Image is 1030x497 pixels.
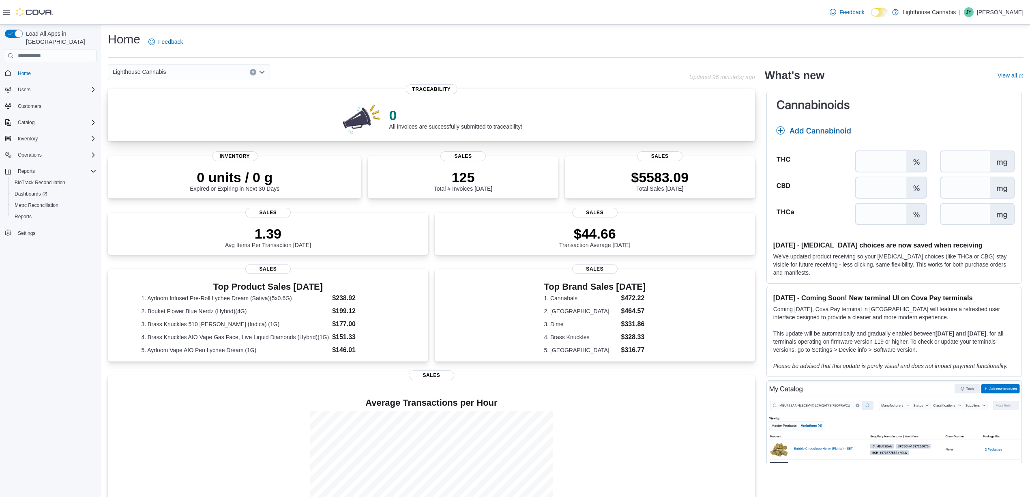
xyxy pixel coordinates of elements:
span: Sales [572,264,618,274]
span: Sales [440,151,486,161]
button: Open list of options [259,69,265,75]
dd: $464.57 [621,306,646,316]
img: Cova [16,8,53,16]
button: BioTrack Reconciliation [8,177,100,188]
span: BioTrack Reconciliation [15,179,65,186]
span: Home [15,68,97,78]
span: Home [18,70,31,77]
button: Users [15,85,34,95]
button: Metrc Reconciliation [8,200,100,211]
h3: Top Brand Sales [DATE] [544,282,646,292]
div: Avg Items Per Transaction [DATE] [225,226,311,248]
em: Please be advised that this update is purely visual and does not impact payment functionality. [773,363,1008,369]
span: Sales [245,264,291,274]
h1: Home [108,31,140,47]
button: Inventory [15,134,41,144]
button: Clear input [250,69,256,75]
nav: Complex example [5,64,97,260]
span: Inventory [15,134,97,144]
span: JY [966,7,972,17]
dt: 2. [GEOGRAPHIC_DATA] [544,307,618,315]
p: Lighthouse Cannabis [903,7,956,17]
dd: $177.00 [332,319,395,329]
a: Dashboards [8,188,100,200]
span: Catalog [15,118,97,127]
strong: [DATE] and [DATE] [936,330,986,337]
span: Sales [572,208,618,217]
input: Dark Mode [871,8,888,17]
span: Reports [15,166,97,176]
dd: $328.33 [621,332,646,342]
h4: Average Transactions per Hour [114,398,749,408]
p: Updated 96 minute(s) ago [689,74,755,80]
button: Operations [2,149,100,161]
span: Customers [15,101,97,111]
dd: $238.92 [332,293,395,303]
p: Coming [DATE], Cova Pay terminal in [GEOGRAPHIC_DATA] will feature a refreshed user interface des... [773,305,1015,321]
a: Home [15,69,34,78]
div: Transaction Average [DATE] [559,226,631,248]
div: Jessie Yao [964,7,974,17]
span: Dashboards [11,189,97,199]
dd: $146.01 [332,345,395,355]
button: Operations [15,150,45,160]
p: [PERSON_NAME] [977,7,1024,17]
span: Traceability [406,84,457,94]
p: 125 [434,169,492,185]
div: All invoices are successfully submitted to traceability! [389,107,522,130]
span: Users [15,85,97,95]
p: $44.66 [559,226,631,242]
button: Settings [2,227,100,239]
dt: 3. Brass Knuckles 510 [PERSON_NAME] (Indica) (1G) [141,320,329,328]
dd: $331.86 [621,319,646,329]
p: We've updated product receiving so your [MEDICAL_DATA] choices (like THCa or CBG) stay visible fo... [773,252,1015,277]
dt: 1. Cannabals [544,294,618,302]
dt: 4. Brass Knuckles [544,333,618,341]
dt: 2. Bouket Flower Blue Nerdz (Hybrid)(4G) [141,307,329,315]
span: Inventory [18,136,38,142]
div: Expired or Expiring in Next 30 Days [190,169,279,192]
button: Customers [2,100,100,112]
span: Lighthouse Cannabis [113,67,166,77]
span: Feedback [839,8,864,16]
dt: 4. Brass Knuckles AIO Vape Gas Face, Live Liquid Diamonds (Hybrid)(1G) [141,333,329,341]
h3: [DATE] - [MEDICAL_DATA] choices are now saved when receiving [773,241,1015,249]
a: Metrc Reconciliation [11,200,62,210]
a: View allExternal link [998,72,1024,79]
button: Reports [2,166,100,177]
dd: $151.33 [332,332,395,342]
button: Inventory [2,133,100,144]
span: Users [18,86,30,93]
span: Dashboards [15,191,47,197]
a: Settings [15,228,39,238]
dd: $199.12 [332,306,395,316]
p: | [959,7,961,17]
button: Reports [15,166,38,176]
p: 1.39 [225,226,311,242]
span: Reports [11,212,97,222]
span: Feedback [158,38,183,46]
span: Sales [637,151,682,161]
span: Customers [18,103,41,110]
span: Sales [409,370,454,380]
span: Metrc Reconciliation [15,202,58,209]
span: Catalog [18,119,34,126]
span: BioTrack Reconciliation [11,178,97,187]
dd: $316.77 [621,345,646,355]
p: 0 [389,107,522,123]
button: Catalog [15,118,38,127]
span: Reports [15,213,32,220]
button: Home [2,67,100,79]
span: Inventory [212,151,257,161]
a: Customers [15,101,45,111]
div: Total # Invoices [DATE] [434,169,492,192]
div: Total Sales [DATE] [631,169,689,192]
h3: [DATE] - Coming Soon! New terminal UI on Cova Pay terminals [773,294,1015,302]
span: Load All Apps in [GEOGRAPHIC_DATA] [23,30,97,46]
p: This update will be automatically and gradually enabled between , for all terminals operating on ... [773,329,1015,354]
dt: 5. [GEOGRAPHIC_DATA] [544,346,618,354]
p: 0 units / 0 g [190,169,279,185]
dt: 3. Dime [544,320,618,328]
h2: What's new [765,69,824,82]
